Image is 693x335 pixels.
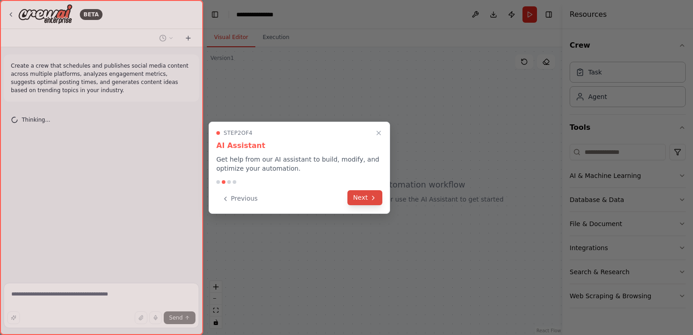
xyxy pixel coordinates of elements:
button: Previous [216,191,263,206]
button: Next [347,190,382,205]
span: Step 2 of 4 [224,129,253,137]
h3: AI Assistant [216,140,382,151]
p: Get help from our AI assistant to build, modify, and optimize your automation. [216,155,382,173]
button: Close walkthrough [373,128,384,138]
button: Hide left sidebar [209,8,221,21]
